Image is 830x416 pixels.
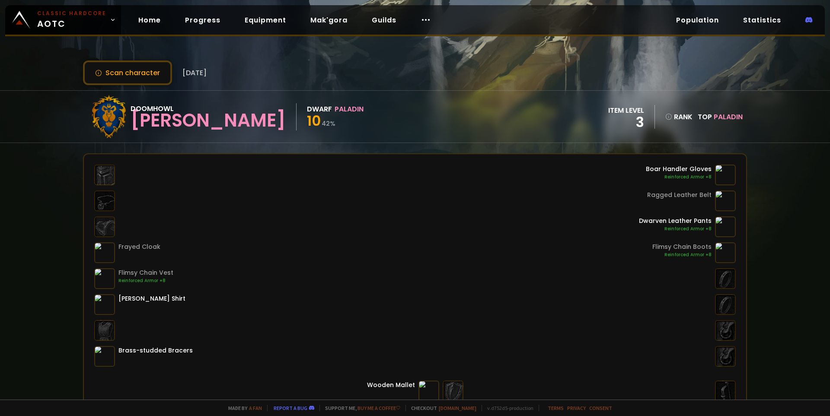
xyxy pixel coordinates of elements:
span: AOTC [37,10,106,30]
div: Frayed Cloak [118,242,160,251]
span: Paladin [714,112,743,122]
span: 10 [307,111,321,130]
img: item-1369 [715,191,736,211]
a: Equipment [238,11,293,29]
img: item-1182 [94,346,115,367]
div: 3 [608,116,644,129]
div: Reinforced Armor +8 [639,225,712,232]
a: [DOMAIN_NAME] [439,405,476,411]
img: item-2650 [715,242,736,263]
div: Doomhowl [131,103,286,114]
div: Boar Handler Gloves [646,165,712,174]
img: item-6117 [94,294,115,315]
a: Privacy [567,405,586,411]
a: Population [669,11,726,29]
div: Dwarven Leather Pants [639,216,712,225]
div: Reinforced Armor +8 [652,251,712,258]
div: Top [698,111,743,122]
div: item level [608,105,644,116]
span: Checkout [405,405,476,411]
a: Statistics [736,11,788,29]
span: v. d752d5 - production [482,405,533,411]
div: Paladin [335,104,364,114]
div: Brass-studded Bracers [118,346,193,355]
a: a fan [249,405,262,411]
small: Classic Hardcore [37,10,106,17]
small: 42 % [322,119,335,128]
div: Flimsy Chain Vest [118,268,173,277]
button: Scan character [83,60,172,85]
img: item-2493 [418,381,439,401]
a: Report a bug [274,405,307,411]
div: Wooden Mallet [367,381,415,390]
a: Consent [589,405,612,411]
img: item-1376 [94,242,115,263]
div: Reinforced Armor +8 [118,277,173,284]
span: Support me, [319,405,400,411]
img: item-2656 [94,268,115,289]
a: Mak'gora [303,11,354,29]
a: Progress [178,11,227,29]
span: Made by [223,405,262,411]
a: Terms [548,405,564,411]
div: Flimsy Chain Boots [652,242,712,251]
div: [PERSON_NAME] Shirt [118,294,185,303]
a: Buy me a coffee [358,405,400,411]
div: Dwarf [307,104,332,114]
a: Home [131,11,168,29]
div: Reinforced Armor +8 [646,174,712,181]
img: item-61 [715,216,736,237]
img: item-2547 [715,165,736,185]
a: Guilds [365,11,403,29]
div: Ragged Leather Belt [647,191,712,200]
span: [DATE] [182,67,207,78]
a: Classic HardcoreAOTC [5,5,121,35]
div: rank [665,111,693,122]
div: [PERSON_NAME] [131,114,286,127]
